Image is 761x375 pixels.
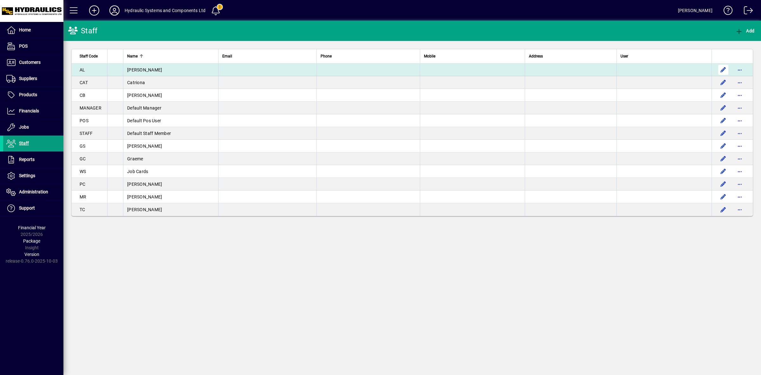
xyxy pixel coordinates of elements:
button: More options [735,90,745,100]
a: Administration [3,184,63,200]
span: STAFF [80,131,93,136]
span: [PERSON_NAME] [127,207,162,212]
span: [PERSON_NAME] [127,182,162,187]
span: Job Cards [127,169,148,174]
span: [PERSON_NAME] [127,93,162,98]
button: Edit [718,77,728,88]
div: Name [127,53,214,60]
button: More options [735,192,745,202]
span: Financial Year [18,225,46,230]
button: More options [735,154,745,164]
button: More options [735,204,745,215]
a: Jobs [3,119,63,135]
button: Edit [718,65,728,75]
button: Edit [718,204,728,215]
a: Suppliers [3,71,63,87]
div: Phone [321,53,416,60]
span: POS [19,44,28,49]
span: CB [80,93,86,98]
button: Edit [718,90,728,100]
button: Edit [718,141,728,151]
button: More options [735,65,745,75]
button: More options [735,128,745,138]
div: Email [222,53,313,60]
a: Customers [3,55,63,70]
span: [PERSON_NAME] [127,144,162,149]
span: Settings [19,173,35,178]
span: Name [127,53,138,60]
a: POS [3,38,63,54]
button: More options [735,77,745,88]
span: POS [80,118,88,123]
span: User [621,53,628,60]
a: Support [3,200,63,216]
button: Add [734,25,756,37]
span: MR [80,194,87,199]
span: Add [735,28,754,33]
span: AL [80,67,85,72]
button: More options [735,116,745,126]
span: [PERSON_NAME] [127,194,162,199]
span: Staff Code [80,53,98,60]
span: TC [80,207,85,212]
span: Default Pos User [127,118,161,123]
a: Logout [739,1,753,22]
span: GS [80,144,86,149]
button: Add [84,5,104,16]
div: User [621,53,708,60]
button: More options [735,141,745,151]
div: [PERSON_NAME] [678,5,712,16]
button: Edit [718,103,728,113]
span: Support [19,205,35,211]
span: Catriona [127,80,145,85]
button: More options [735,166,745,177]
div: Mobile [424,53,521,60]
span: Financials [19,108,39,113]
span: Version [24,252,39,257]
button: Edit [718,166,728,177]
span: Package [23,238,40,244]
span: Default Staff Member [127,131,171,136]
div: Hydraulic Systems and Components Ltd [125,5,205,16]
button: Profile [104,5,125,16]
button: Edit [718,192,728,202]
a: Products [3,87,63,103]
span: Address [529,53,543,60]
span: Customers [19,60,41,65]
a: Settings [3,168,63,184]
span: Products [19,92,37,97]
button: Edit [718,128,728,138]
button: Edit [718,116,728,126]
span: Mobile [424,53,435,60]
span: WS [80,169,86,174]
div: Staff Code [80,53,103,60]
a: Financials [3,103,63,119]
button: Edit [718,154,728,164]
button: More options [735,103,745,113]
span: [PERSON_NAME] [127,67,162,72]
a: Home [3,22,63,38]
a: Reports [3,152,63,168]
span: Reports [19,157,35,162]
span: Email [222,53,232,60]
span: Graeme [127,156,143,161]
span: GC [80,156,86,161]
span: Default Manager [127,105,161,110]
span: Staff [19,141,29,146]
span: MANAGER [80,105,101,110]
span: Phone [321,53,332,60]
span: Administration [19,189,48,194]
span: CAT [80,80,88,85]
span: Jobs [19,124,29,130]
a: Knowledge Base [719,1,733,22]
button: Edit [718,179,728,189]
span: Home [19,27,31,32]
div: Staff [68,26,97,36]
button: More options [735,179,745,189]
span: PC [80,182,86,187]
span: Suppliers [19,76,37,81]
